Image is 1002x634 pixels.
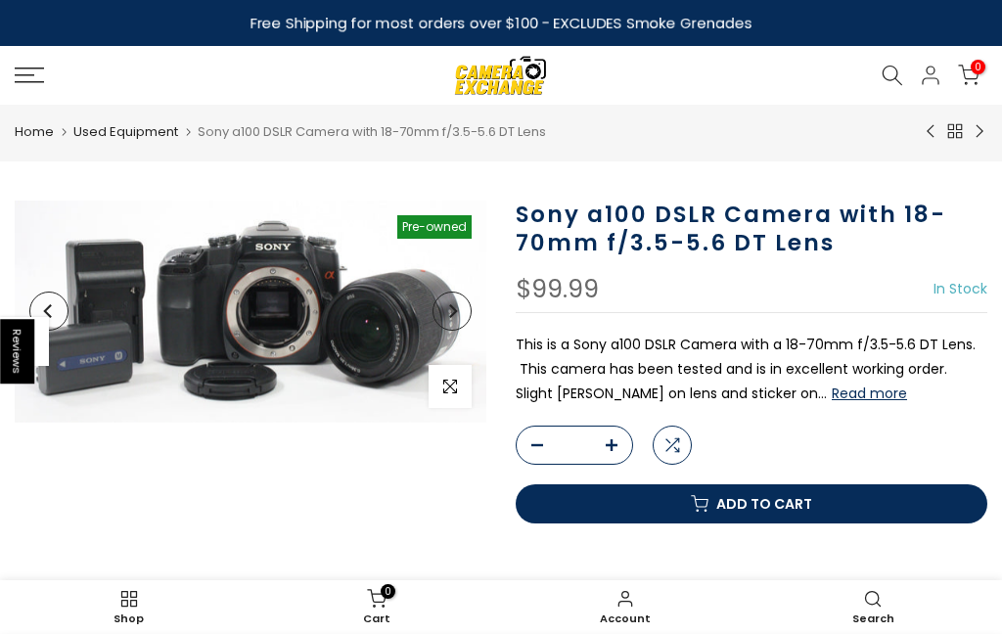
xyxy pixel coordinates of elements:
span: Search [759,613,988,624]
img: Sony a100 DSLR Camera with 18-70mm f/3.5-5.6 DT Lens Digital Cameras - Digital SLR Cameras Sony 8... [15,201,486,423]
button: Read more [832,385,907,402]
a: More payment options [516,576,987,601]
a: Used Equipment [73,122,178,142]
p: This is a Sony a100 DSLR Camera with a 18-70mm f/3.5-5.6 DT Lens. This camera has been tested and... [516,333,987,407]
span: Shop [15,613,244,624]
span: 0 [971,60,985,74]
a: Search [750,585,998,629]
a: Shop [5,585,253,629]
div: $99.99 [516,277,599,302]
span: Sony a100 DSLR Camera with 18-70mm f/3.5-5.6 DT Lens [198,122,546,141]
span: 0 [381,584,395,599]
a: Home [15,122,54,142]
button: Next [433,292,472,331]
strong: Free Shipping for most orders over $100 - EXCLUDES Smoke Grenades [250,13,752,33]
span: Add to cart [716,497,812,511]
a: Account [501,585,750,629]
span: Cart [263,613,492,624]
span: Account [511,613,740,624]
button: Previous [29,292,68,331]
a: 0 [958,65,979,86]
span: In Stock [934,279,987,298]
a: 0 Cart [253,585,502,629]
button: Add to cart [516,484,987,523]
h1: Sony a100 DSLR Camera with 18-70mm f/3.5-5.6 DT Lens [516,201,987,257]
